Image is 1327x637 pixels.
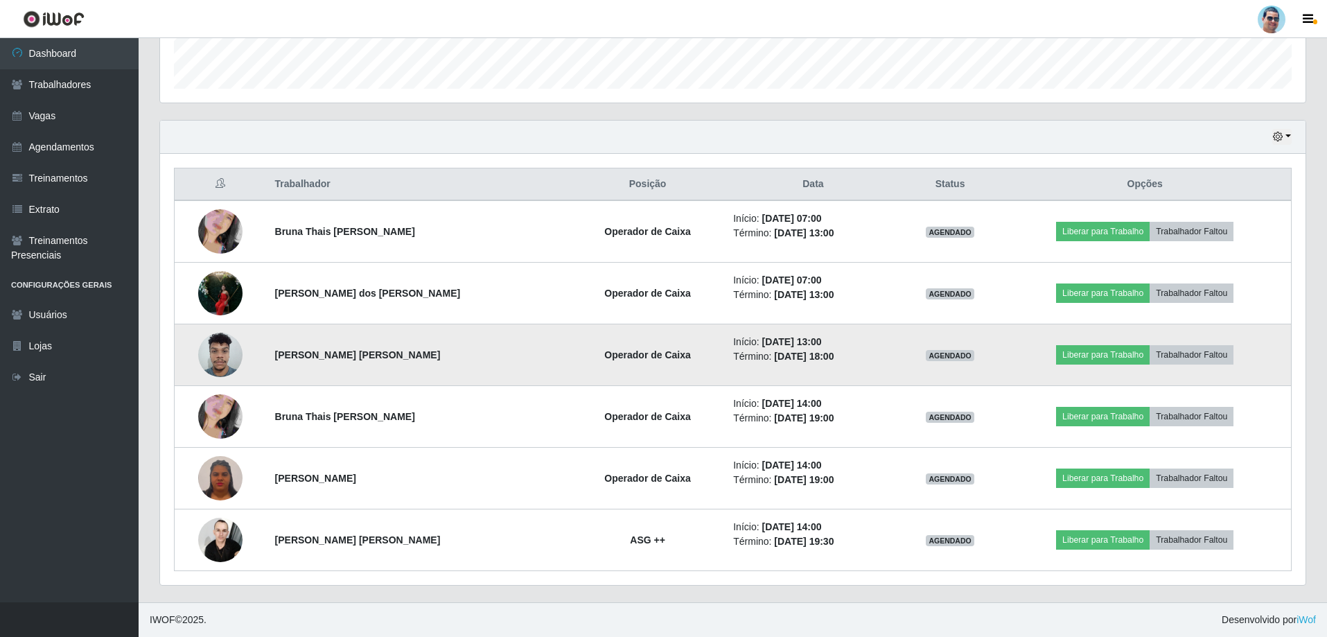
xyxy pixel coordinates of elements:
time: [DATE] 13:00 [774,289,834,300]
span: AGENDADO [926,473,974,485]
li: Início: [733,273,893,288]
button: Trabalhador Faltou [1150,407,1233,426]
img: 1752886707341.jpeg [198,454,243,502]
li: Término: [733,534,893,549]
th: Posição [570,168,725,201]
strong: Operador de Caixa [604,473,691,484]
span: AGENDADO [926,288,974,299]
span: Desenvolvido por [1222,613,1316,627]
span: © 2025 . [150,613,206,627]
li: Início: [733,396,893,411]
li: Término: [733,473,893,487]
button: Trabalhador Faltou [1150,530,1233,550]
th: Data [725,168,901,201]
time: [DATE] 14:00 [762,398,821,409]
strong: [PERSON_NAME] [PERSON_NAME] [275,534,441,546]
th: Opções [999,168,1291,201]
strong: Operador de Caixa [604,288,691,299]
time: [DATE] 13:00 [762,336,821,347]
time: [DATE] 19:30 [774,536,834,547]
time: [DATE] 07:00 [762,213,821,224]
img: 1751968749933.jpeg [198,263,243,322]
button: Trabalhador Faltou [1150,222,1233,241]
li: Início: [733,458,893,473]
button: Liberar para Trabalho [1056,469,1150,488]
img: 1674666029234.jpeg [198,377,243,456]
th: Trabalhador [267,168,570,201]
li: Término: [733,349,893,364]
time: [DATE] 18:00 [774,351,834,362]
span: AGENDADO [926,535,974,546]
li: Início: [733,335,893,349]
strong: [PERSON_NAME] [PERSON_NAME] [275,349,441,360]
li: Início: [733,520,893,534]
strong: Operador de Caixa [604,411,691,422]
li: Término: [733,288,893,302]
li: Término: [733,226,893,241]
img: 1747925689059.jpeg [198,510,243,569]
button: Liberar para Trabalho [1056,407,1150,426]
time: [DATE] 13:00 [774,227,834,238]
li: Início: [733,211,893,226]
button: Liberar para Trabalho [1056,222,1150,241]
time: [DATE] 19:00 [774,474,834,485]
img: 1751861377201.jpeg [198,325,243,384]
button: Trabalhador Faltou [1150,345,1233,365]
a: iWof [1297,614,1316,625]
span: AGENDADO [926,227,974,238]
time: [DATE] 07:00 [762,274,821,286]
strong: [PERSON_NAME] dos [PERSON_NAME] [275,288,461,299]
img: 1674666029234.jpeg [198,192,243,271]
button: Trabalhador Faltou [1150,469,1233,488]
strong: Bruna Thais [PERSON_NAME] [275,411,415,422]
span: AGENDADO [926,350,974,361]
button: Liberar para Trabalho [1056,345,1150,365]
strong: Bruna Thais [PERSON_NAME] [275,226,415,237]
time: [DATE] 14:00 [762,521,821,532]
img: CoreUI Logo [23,10,85,28]
strong: [PERSON_NAME] [275,473,356,484]
time: [DATE] 19:00 [774,412,834,424]
span: IWOF [150,614,175,625]
th: Status [902,168,999,201]
strong: Operador de Caixa [604,226,691,237]
strong: ASG ++ [630,534,665,546]
button: Liberar para Trabalho [1056,530,1150,550]
strong: Operador de Caixa [604,349,691,360]
button: Liberar para Trabalho [1056,283,1150,303]
span: AGENDADO [926,412,974,423]
li: Término: [733,411,893,426]
time: [DATE] 14:00 [762,460,821,471]
button: Trabalhador Faltou [1150,283,1233,303]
